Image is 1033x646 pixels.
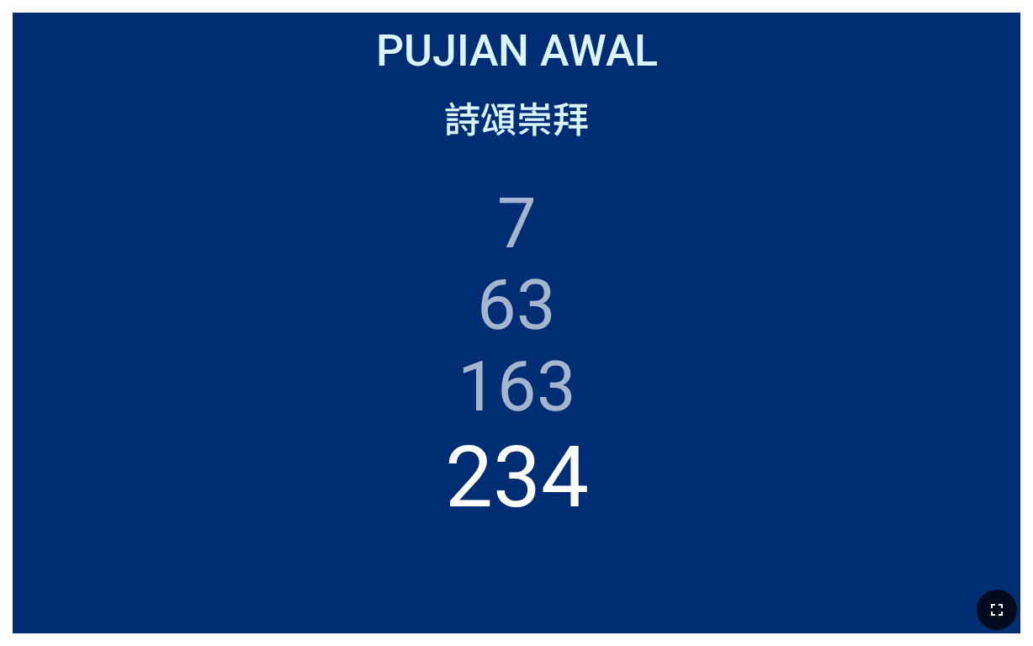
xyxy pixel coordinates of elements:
span: 詩頌崇拜 [444,91,589,143]
li: 234 [445,427,589,527]
li: 7 [497,183,537,264]
span: Pujian Awal [376,25,658,77]
li: 63 [477,264,556,346]
li: 163 [458,346,576,427]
